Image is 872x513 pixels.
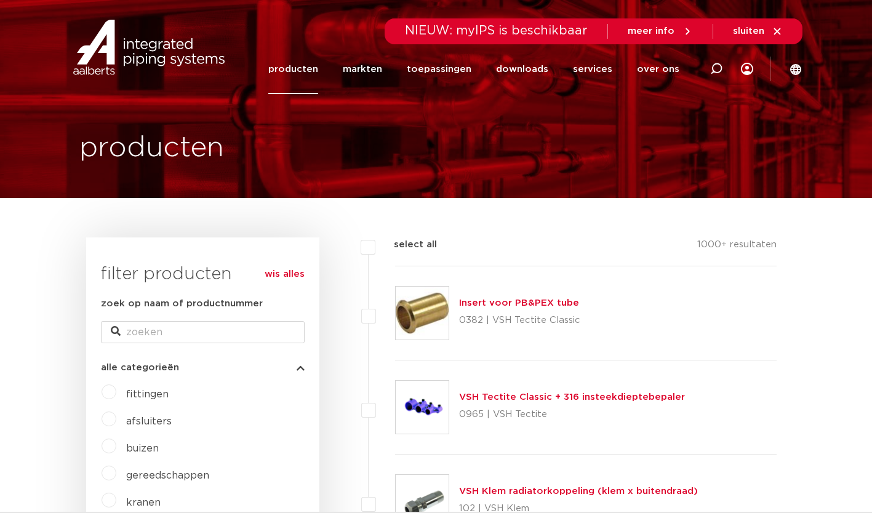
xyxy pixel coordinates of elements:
span: alle categorieën [101,363,179,372]
a: services [573,44,612,94]
a: gereedschappen [126,471,209,480]
a: kranen [126,498,161,507]
p: 1000+ resultaten [697,237,777,256]
a: afsluiters [126,416,172,426]
a: downloads [496,44,548,94]
a: meer info [628,26,693,37]
nav: Menu [268,44,679,94]
a: sluiten [733,26,783,37]
a: markten [343,44,382,94]
a: over ons [637,44,679,94]
input: zoeken [101,321,305,343]
span: sluiten [733,26,764,36]
span: NIEUW: myIPS is beschikbaar [405,25,588,37]
h1: producten [79,129,224,168]
a: VSH Tectite Classic + 316 insteekdieptebepaler [459,392,685,402]
a: toepassingen [407,44,471,94]
button: alle categorieën [101,363,305,372]
div: my IPS [741,44,753,94]
p: 0382 | VSH Tectite Classic [459,311,580,330]
a: Insert voor PB&PEX tube [459,298,579,308]
a: fittingen [126,389,169,399]
a: wis alles [265,267,305,282]
a: buizen [126,443,159,453]
span: meer info [628,26,674,36]
label: zoek op naam of productnummer [101,296,263,311]
label: select all [375,237,437,252]
p: 0965 | VSH Tectite [459,405,685,424]
a: VSH Klem radiatorkoppeling (klem x buitendraad) [459,487,698,496]
img: Thumbnail for VSH Tectite Classic + 316 insteekdieptebepaler [396,381,449,434]
h3: filter producten [101,262,305,287]
a: producten [268,44,318,94]
img: Thumbnail for Insert voor PB&PEX tube [396,287,449,340]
